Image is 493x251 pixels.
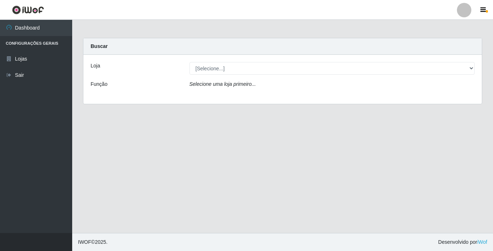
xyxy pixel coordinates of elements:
[91,62,100,70] label: Loja
[91,80,108,88] label: Função
[78,239,91,245] span: IWOF
[189,81,256,87] i: Selecione uma loja primeiro...
[438,238,487,246] span: Desenvolvido por
[91,43,108,49] strong: Buscar
[12,5,44,14] img: CoreUI Logo
[477,239,487,245] a: iWof
[78,238,108,246] span: © 2025 .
